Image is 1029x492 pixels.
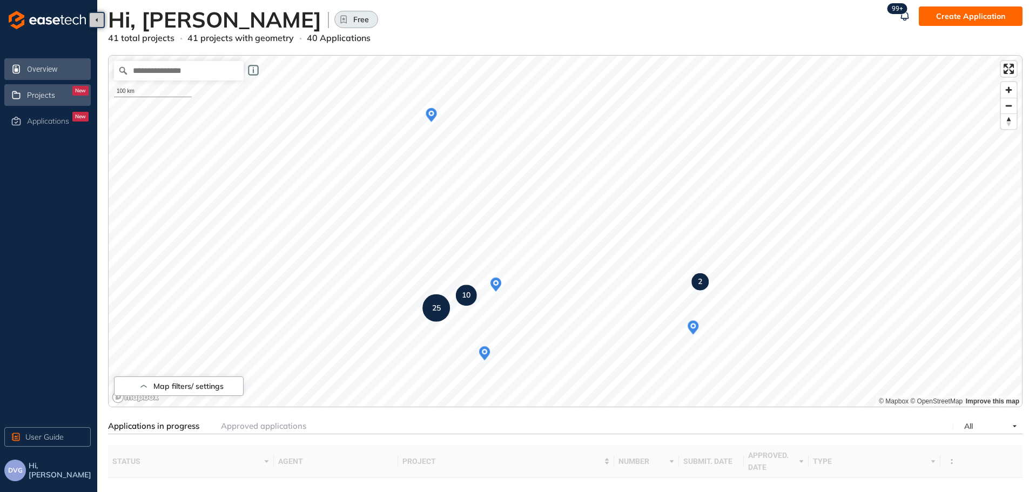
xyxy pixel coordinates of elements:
strong: 10 [462,290,470,300]
span: User Guide [25,431,64,443]
button: Map filters/ settings [114,376,244,396]
span: Create Application [936,10,1005,22]
th: submit. date [679,445,744,478]
span: 41 projects with geometry [187,32,294,43]
span: Free [353,15,369,24]
span: approved. date [748,449,796,473]
strong: 2 [698,277,702,286]
span: Map filters/ settings [153,382,224,391]
canvas: Map [109,56,1022,407]
span: 41 total projects [108,32,174,43]
div: Map marker [456,285,477,306]
span: Reset bearing to north [1001,114,1017,129]
th: number [614,445,679,478]
button: DVG [4,460,26,481]
span: Approved applications [221,421,306,431]
a: OpenStreetMap [910,397,963,405]
div: New [72,112,89,122]
span: type [813,455,928,467]
span: Applications in progress [108,421,199,431]
th: type [809,445,940,478]
span: project [402,455,602,467]
span: 40 Applications [307,32,371,43]
button: Zoom in [1001,82,1017,98]
span: DVG [8,467,23,474]
span: Projects [27,91,55,100]
div: Map marker [422,105,441,125]
strong: 25 [432,303,441,313]
th: project [398,445,614,478]
div: New [72,86,89,96]
div: Map marker [486,275,506,294]
sup: 111 [887,3,907,14]
span: Overview [27,58,89,80]
img: logo [9,11,86,29]
a: Mapbox logo [112,391,159,403]
span: number [618,455,667,467]
input: Search place... [114,61,244,80]
a: Improve this map [966,397,1019,405]
div: Map marker [422,294,450,322]
button: Reset bearing to north [1001,113,1017,129]
button: User Guide [4,427,91,447]
th: agent [274,445,398,478]
button: Enter fullscreen [1001,61,1017,77]
span: Hi, [PERSON_NAME] [29,461,93,480]
span: Applications [27,117,69,126]
button: Zoom out [1001,98,1017,113]
span: All [964,421,973,431]
h2: Hi, [PERSON_NAME] [108,6,328,32]
span: status [112,455,261,467]
div: Map marker [475,343,494,363]
div: Map marker [691,273,709,291]
div: 100 km [114,86,192,97]
a: Mapbox [879,397,909,405]
th: status [108,445,274,478]
th: approved. date [744,445,809,478]
div: Map marker [683,318,703,338]
button: Create Application [919,6,1023,26]
button: Free [334,11,378,28]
